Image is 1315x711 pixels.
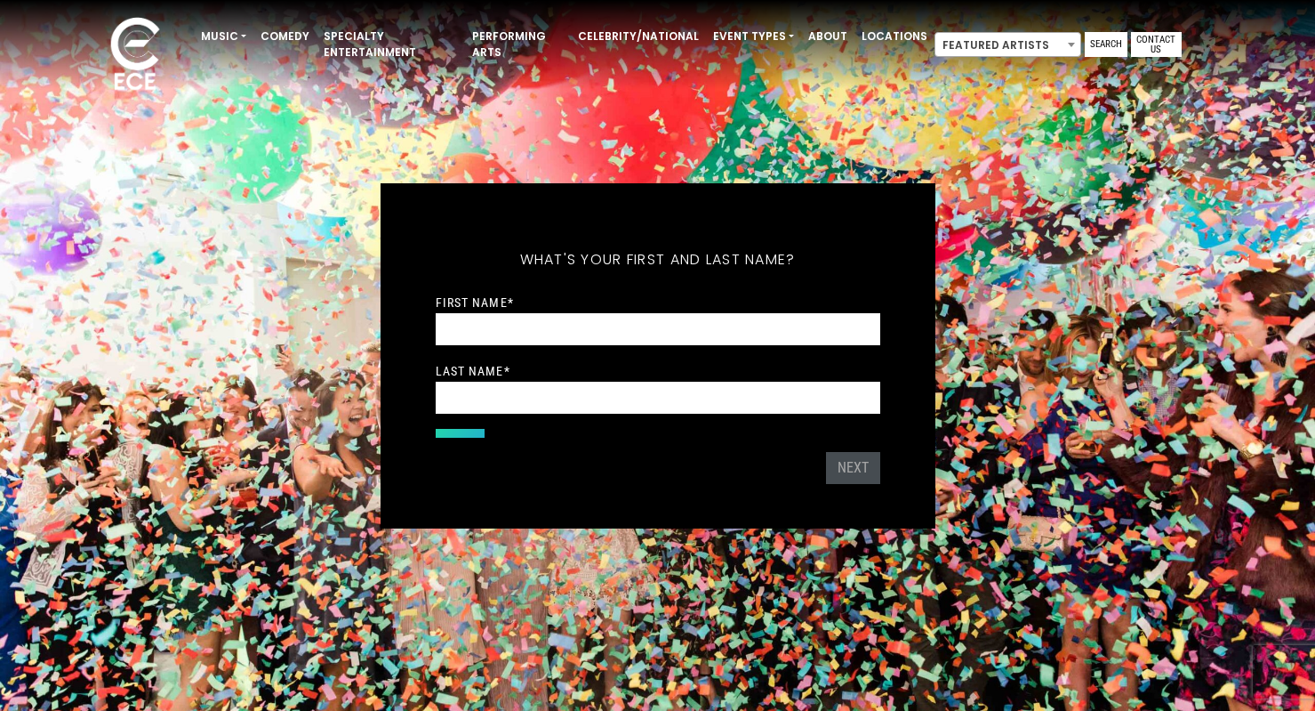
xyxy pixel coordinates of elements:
[1131,32,1182,57] a: Contact Us
[1085,32,1127,57] a: Search
[854,21,934,52] a: Locations
[571,21,706,52] a: Celebrity/National
[317,21,465,68] a: Specialty Entertainment
[436,295,514,311] label: First Name
[465,21,570,68] a: Performing Arts
[194,21,253,52] a: Music
[935,33,1080,58] span: Featured Artists
[934,32,1081,57] span: Featured Artists
[436,228,880,292] h5: What's your first and last name?
[436,363,510,379] label: Last Name
[801,21,854,52] a: About
[253,21,317,52] a: Comedy
[706,21,801,52] a: Event Types
[91,12,180,99] img: ece_new_logo_whitev2-1.png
